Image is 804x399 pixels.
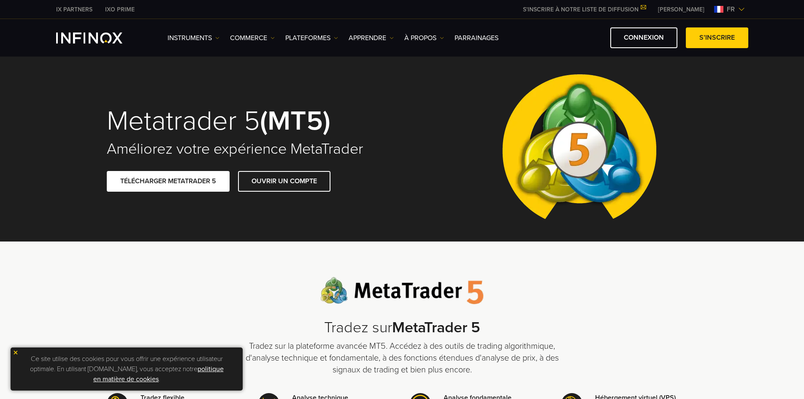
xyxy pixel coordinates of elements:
[56,33,142,43] a: INFINOX Logo
[50,5,99,14] a: INFINOX
[455,33,498,43] a: Parrainages
[107,171,230,192] a: TÉLÉCHARGER METATRADER 5
[320,277,484,304] img: Meta Trader 5 logo
[233,319,571,337] h2: Tradez sur
[517,6,652,13] a: S'INSCRIRE À NOTRE LISTE DE DIFFUSION
[392,318,480,337] strong: MetaTrader 5
[610,27,677,48] a: Connexion
[723,4,738,14] span: fr
[230,33,275,43] a: COMMERCE
[686,27,748,48] a: S’inscrire
[260,104,330,138] strong: (MT5)
[285,33,338,43] a: PLATEFORMES
[652,5,711,14] a: INFINOX MENU
[107,107,390,136] h1: Metatrader 5
[99,5,141,14] a: INFINOX
[107,140,390,158] h2: Améliorez votre expérience MetaTrader
[238,171,330,192] a: OUVRIR UN COMPTE
[15,352,238,386] p: Ce site utilise des cookies pour vous offrir une expérience utilisateur optimale. En utilisant [D...
[495,57,663,242] img: Meta Trader 5
[404,33,444,43] a: À PROPOS
[233,340,571,376] p: Tradez sur la plateforme avancée MT5. Accédez à des outils de trading algorithmique, d'analyse te...
[168,33,219,43] a: INSTRUMENTS
[349,33,394,43] a: APPRENDRE
[13,350,19,356] img: yellow close icon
